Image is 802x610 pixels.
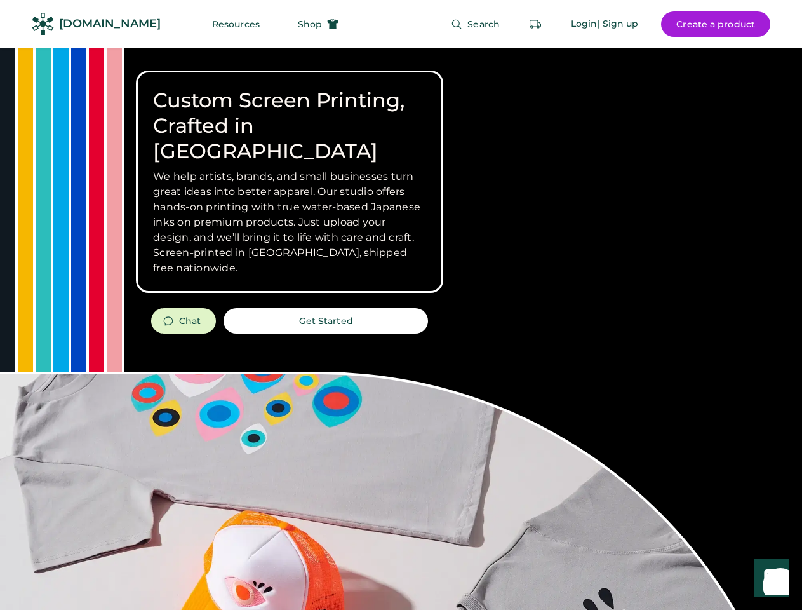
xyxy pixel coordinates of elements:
span: Search [467,20,500,29]
div: [DOMAIN_NAME] [59,16,161,32]
h1: Custom Screen Printing, Crafted in [GEOGRAPHIC_DATA] [153,88,426,164]
button: Get Started [224,308,428,334]
h3: We help artists, brands, and small businesses turn great ideas into better apparel. Our studio of... [153,169,426,276]
iframe: Front Chat [742,553,796,607]
button: Retrieve an order [523,11,548,37]
button: Create a product [661,11,770,37]
div: Login [571,18,598,30]
div: | Sign up [597,18,638,30]
button: Search [436,11,515,37]
button: Resources [197,11,275,37]
button: Chat [151,308,216,334]
span: Shop [298,20,322,29]
img: Rendered Logo - Screens [32,13,54,35]
button: Shop [283,11,354,37]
